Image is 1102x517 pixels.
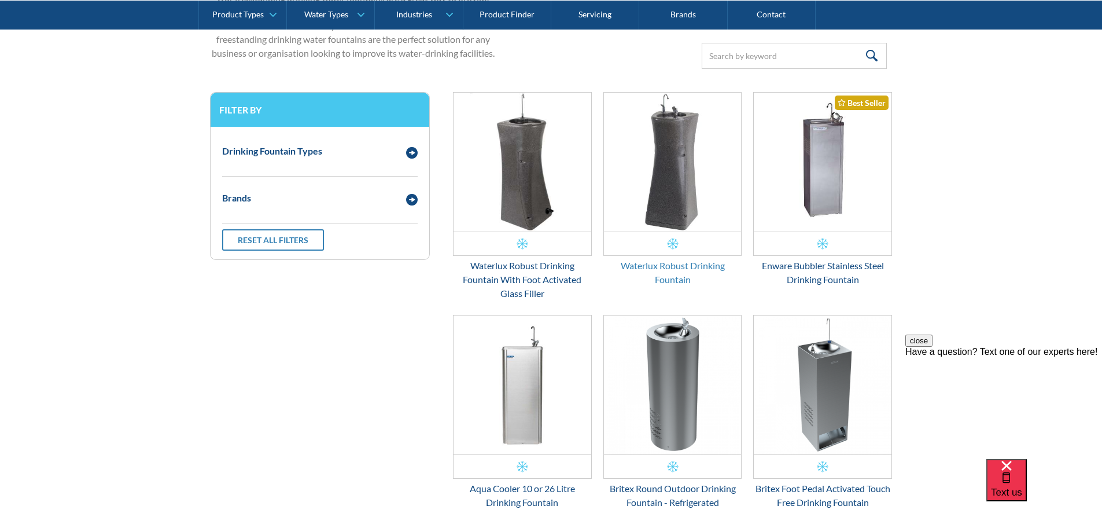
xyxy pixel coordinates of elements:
img: Enware Bubbler Stainless Steel Drinking Fountain [754,93,891,232]
div: Britex Round Outdoor Drinking Fountain - Refrigerated [603,482,742,509]
img: Britex Foot Pedal Activated Touch Free Drinking Fountain [754,316,891,454]
input: Search by keyword [702,43,887,69]
img: Britex Round Outdoor Drinking Fountain - Refrigerated [604,316,742,454]
div: Industries [396,9,432,19]
a: Britex Foot Pedal Activated Touch Free Drinking FountainBritex Foot Pedal Activated Touch Free Dr... [753,315,892,509]
div: Britex Foot Pedal Activated Touch Free Drinking Fountain [753,482,892,509]
div: Product Types [212,9,264,19]
img: Waterlux Robust Drinking Fountain [604,93,742,232]
div: Drinking Fountain Types [222,144,322,158]
a: Waterlux Robust Drinking Fountain With Foot Activated Glass FillerWaterlux Robust Drinking Founta... [453,92,592,300]
div: Best Seller [835,96,889,110]
div: Water Types [304,9,348,19]
div: Waterlux Robust Drinking Fountain With Foot Activated Glass Filler [453,259,592,300]
h3: Filter by [219,104,421,115]
img: Aqua Cooler 10 or 26 Litre Drinking Fountain [454,316,591,454]
a: Britex Round Outdoor Drinking Fountain - Refrigerated Britex Round Outdoor Drinking Fountain - Re... [603,315,742,509]
div: Aqua Cooler 10 or 26 Litre Drinking Fountain [453,482,592,509]
a: Aqua Cooler 10 or 26 Litre Drinking FountainAqua Cooler 10 or 26 Litre Drinking Fountain [453,315,592,509]
div: Brands [222,191,251,205]
iframe: podium webchat widget prompt [905,335,1102,474]
div: Enware Bubbler Stainless Steel Drinking Fountain [753,259,892,287]
a: Enware Bubbler Stainless Steel Drinking FountainBest SellerEnware Bubbler Stainless Steel Drinkin... [753,92,892,287]
img: Waterlux Robust Drinking Fountain With Foot Activated Glass Filler [454,93,591,232]
div: Waterlux Robust Drinking Fountain [603,259,742,287]
a: Waterlux Robust Drinking FountainWaterlux Robust Drinking Fountain [603,92,742,287]
a: Reset all filters [222,229,324,251]
iframe: podium webchat widget bubble [986,459,1102,517]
